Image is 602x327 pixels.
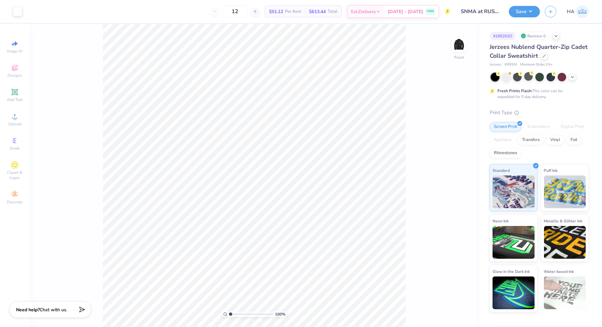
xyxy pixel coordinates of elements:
img: Water based Ink [544,276,586,309]
span: Per Item [285,8,301,15]
strong: Fresh Prints Flash: [497,88,532,93]
span: Glow in the Dark Ink [493,268,530,275]
span: Minimum Order: 24 + [520,62,553,68]
span: 100 % [275,311,285,317]
span: # 995M [505,62,517,68]
img: Front [453,38,466,51]
span: $51.12 [269,8,283,15]
span: Total [328,8,338,15]
span: Water based Ink [544,268,574,275]
div: # 185202O [490,32,516,40]
span: HA [567,8,574,15]
div: Vinyl [546,135,564,145]
span: Est. Delivery [351,8,376,15]
span: Designs [8,73,22,78]
span: Jerzees [490,62,501,68]
span: [DATE] - [DATE] [388,8,423,15]
span: Puff Ink [544,167,558,174]
span: FREE [427,9,434,14]
span: Add Text [7,97,23,102]
span: Clipart & logos [3,170,26,180]
div: Transfers [518,135,544,145]
span: Upload [8,121,21,127]
span: Decorate [7,199,23,205]
img: Puff Ink [544,175,586,208]
div: Rhinestones [490,148,521,158]
div: Embroidery [523,122,554,132]
span: Neon Ink [493,217,509,224]
span: Image AI [7,49,23,54]
div: Print Type [490,109,589,116]
img: Neon Ink [493,226,535,259]
div: Revision 0 [519,32,549,40]
img: Harshit Agarwal [576,5,589,18]
img: Glow in the Dark Ink [493,276,535,309]
img: Standard [493,175,535,208]
a: HA [567,5,589,18]
div: This color can be expedited for 5 day delivery. [497,88,578,100]
span: Chat with us. [40,307,67,313]
span: Metallic & Glitter Ink [544,217,583,224]
strong: Need help? [16,307,40,313]
span: Greek [10,146,20,151]
span: Jerzees Nublend Quarter-Zip Cadet Collar Sweatshirt [490,43,588,60]
input: Untitled Design [456,5,504,18]
div: Foil [566,135,582,145]
div: Applique [490,135,516,145]
span: Standard [493,167,510,174]
input: – – [222,6,248,17]
span: $613.44 [309,8,326,15]
button: Save [509,6,540,17]
div: Digital Print [556,122,588,132]
img: Metallic & Glitter Ink [544,226,586,259]
div: Front [455,54,464,60]
div: Screen Print [490,122,521,132]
